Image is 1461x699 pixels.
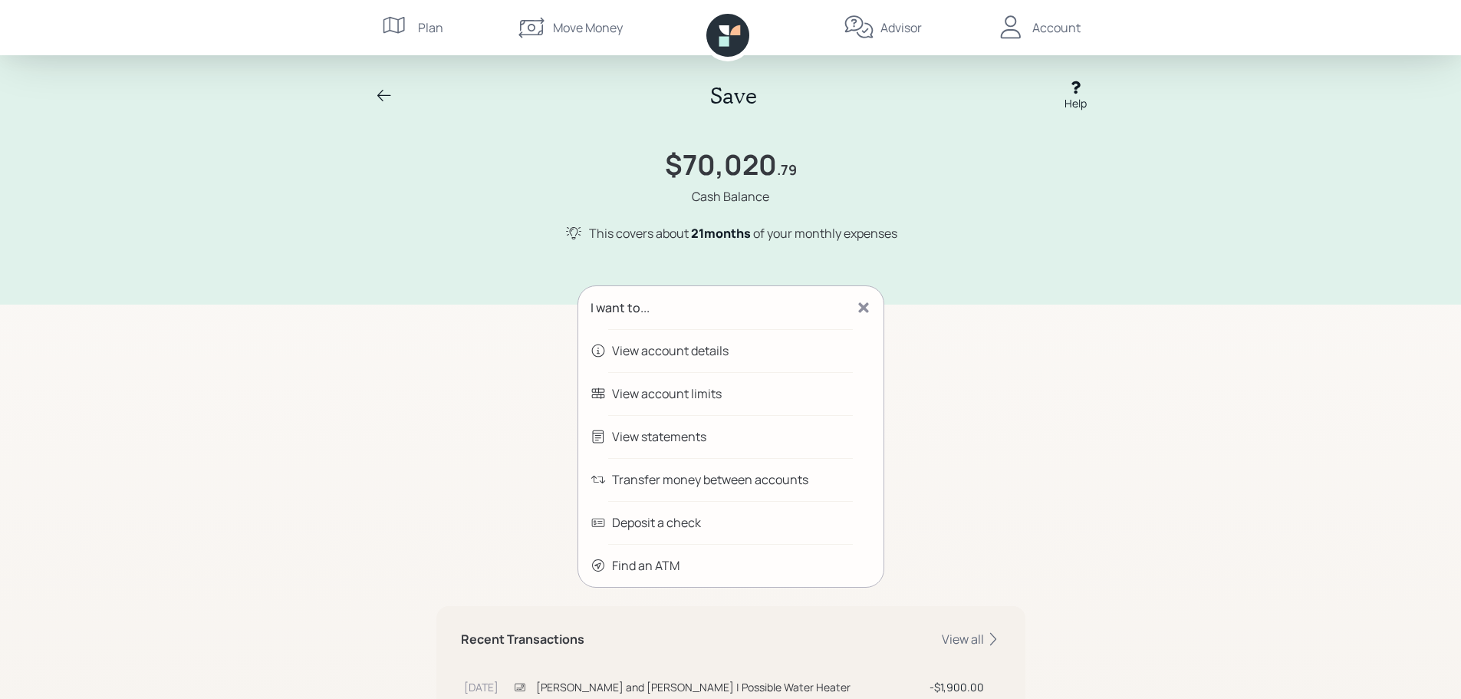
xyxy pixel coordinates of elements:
[461,632,584,647] h5: Recent Transactions
[589,224,897,242] div: This covers about of your monthly expenses
[612,470,808,489] div: Transfer money between accounts
[464,679,508,695] div: [DATE]
[418,18,443,37] div: Plan
[591,298,650,317] div: I want to...
[612,513,701,532] div: Deposit a check
[942,631,1001,648] div: View all
[930,679,998,695] div: $1,900.00
[612,556,679,575] div: Find an ATM
[692,187,769,206] div: Cash Balance
[612,341,729,360] div: View account details
[612,427,706,446] div: View statements
[612,384,722,403] div: View account limits
[1064,95,1087,111] div: Help
[880,18,922,37] div: Advisor
[553,18,623,37] div: Move Money
[665,148,777,181] h1: $70,020
[1032,18,1081,37] div: Account
[777,162,797,179] h4: .79
[691,225,751,242] span: 21 month s
[710,83,757,109] h2: Save
[536,679,923,695] div: [PERSON_NAME] and [PERSON_NAME] | Possible Water Heater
